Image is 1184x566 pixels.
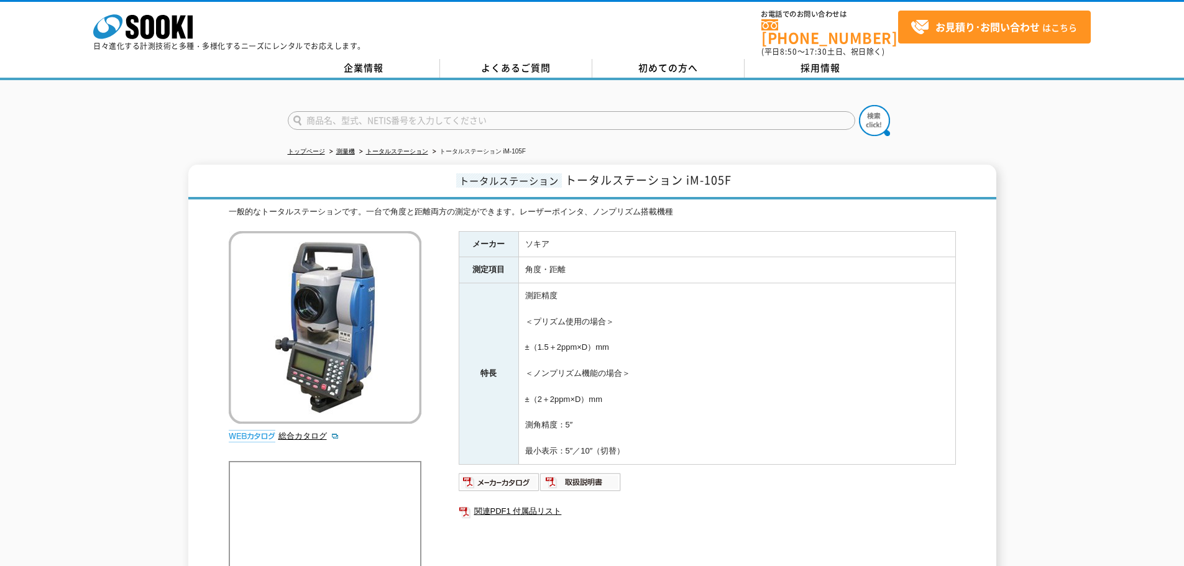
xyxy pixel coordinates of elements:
[761,19,898,45] a: [PHONE_NUMBER]
[745,59,897,78] a: 採用情報
[565,171,732,188] span: トータルステーション iM-105F
[592,59,745,78] a: 初めての方へ
[229,231,421,424] img: トータルステーション iM-105F
[518,283,955,464] td: 測距精度 ＜プリズム使用の場合＞ ±（1.5＋2ppm×D）mm ＜ノンプリズム機能の場合＞ ±（2＋2ppm×D）mm 測角精度：5″ 最小表示：5″／10″（切替）
[459,257,518,283] th: 測定項目
[518,257,955,283] td: 角度・距離
[780,46,797,57] span: 8:50
[278,431,339,440] a: 総合カタログ
[288,59,440,78] a: 企業情報
[336,148,355,155] a: 測量機
[805,46,827,57] span: 17:30
[898,11,1091,43] a: お見積り･お問い合わせはこちら
[459,480,540,490] a: メーカーカタログ
[859,105,890,136] img: btn_search.png
[366,148,428,155] a: トータルステーション
[459,283,518,464] th: 特長
[456,173,562,188] span: トータルステーション
[761,46,884,57] span: (平日 ～ 土日、祝日除く)
[93,42,365,50] p: 日々進化する計測技術と多種・多様化するニーズにレンタルでお応えします。
[229,206,956,219] div: 一般的なトータルステーションです。一台で角度と距離両方の測定ができます。レーザーポインタ、ノンプリズム搭載機種
[430,145,526,158] li: トータルステーション iM-105F
[518,231,955,257] td: ソキア
[288,111,855,130] input: 商品名、型式、NETIS番号を入力してください
[229,430,275,442] img: webカタログ
[288,148,325,155] a: トップページ
[638,61,698,75] span: 初めての方へ
[459,472,540,492] img: メーカーカタログ
[911,18,1077,37] span: はこちら
[459,503,956,519] a: 関連PDF1 付属品リスト
[459,231,518,257] th: メーカー
[440,59,592,78] a: よくあるご質問
[761,11,898,18] span: お電話でのお問い合わせは
[540,472,622,492] img: 取扱説明書
[935,19,1040,34] strong: お見積り･お問い合わせ
[540,480,622,490] a: 取扱説明書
